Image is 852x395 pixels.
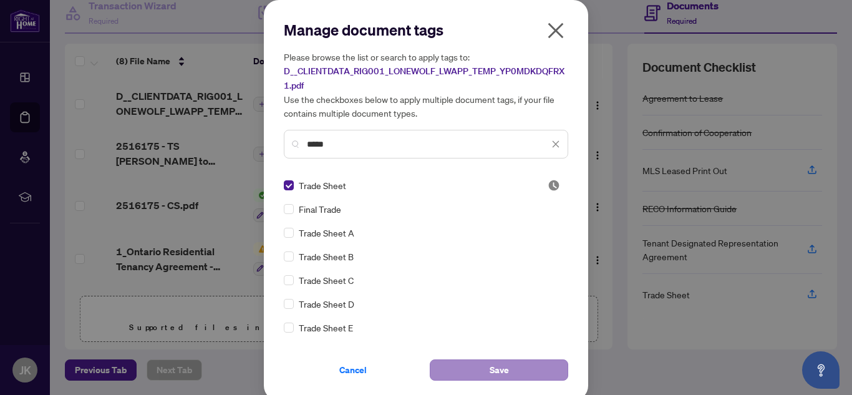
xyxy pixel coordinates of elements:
h2: Manage document tags [284,20,568,40]
h5: Please browse the list or search to apply tags to: Use the checkboxes below to apply multiple doc... [284,50,568,120]
span: Trade Sheet [299,178,346,192]
span: D__CLIENTDATA_RIG001_LONEWOLF_LWAPP_TEMP_YP0MDKDQFRX 1.pdf [284,66,564,91]
span: close [546,21,566,41]
span: Trade Sheet B [299,250,354,263]
img: status [548,179,560,192]
span: Save [490,360,509,380]
span: close [551,140,560,149]
button: Cancel [284,359,422,381]
span: Cancel [339,360,367,380]
button: Save [430,359,568,381]
span: Trade Sheet E [299,321,353,334]
span: Trade Sheet A [299,226,354,240]
span: Pending Review [548,179,560,192]
span: Final Trade [299,202,341,216]
span: Trade Sheet D [299,297,354,311]
button: Open asap [802,351,840,389]
span: Trade Sheet C [299,273,354,287]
